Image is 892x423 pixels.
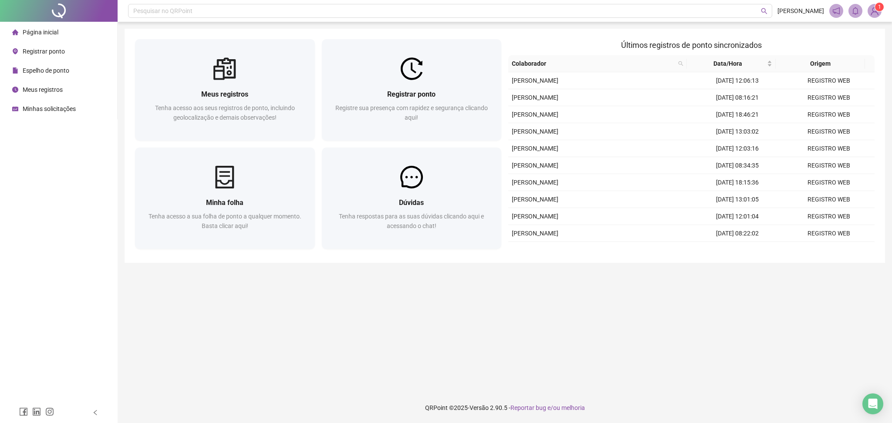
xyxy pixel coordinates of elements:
td: [DATE] 12:06:13 [692,72,783,89]
td: REGISTRO WEB [783,140,875,157]
span: [PERSON_NAME] [512,179,558,186]
span: environment [12,48,18,54]
span: Últimos registros de ponto sincronizados [621,40,762,50]
span: Minha folha [206,198,243,207]
span: [PERSON_NAME] [777,6,824,16]
span: Colaborador [512,59,675,68]
td: REGISTRO WEB [783,174,875,191]
td: REGISTRO WEB [783,72,875,89]
td: [DATE] 08:34:35 [692,157,783,174]
span: Espelho de ponto [23,67,69,74]
sup: Atualize o seu contato no menu Meus Dados [875,3,884,11]
img: 82173 [868,4,881,17]
span: file [12,67,18,74]
span: search [676,57,685,70]
td: [DATE] 12:03:16 [692,140,783,157]
td: REGISTRO WEB [783,225,875,242]
span: [PERSON_NAME] [512,111,558,118]
span: Versão [470,404,489,411]
span: Tenha respostas para as suas dúvidas clicando aqui e acessando o chat! [339,213,484,229]
footer: QRPoint © 2025 - 2.90.5 - [118,393,892,423]
span: Dúvidas [399,198,424,207]
td: [DATE] 18:35:35 [692,242,783,259]
span: Data/Hora [690,59,766,68]
span: Registrar ponto [23,48,65,55]
span: Meus registros [23,86,63,93]
td: [DATE] 08:16:21 [692,89,783,106]
a: Meus registrosTenha acesso aos seus registros de ponto, incluindo geolocalização e demais observa... [135,39,315,141]
span: Reportar bug e/ou melhoria [510,404,585,411]
span: [PERSON_NAME] [512,77,558,84]
span: Tenha acesso aos seus registros de ponto, incluindo geolocalização e demais observações! [155,104,295,121]
span: Página inicial [23,29,58,36]
span: home [12,29,18,35]
span: clock-circle [12,87,18,93]
span: facebook [19,407,28,416]
span: [PERSON_NAME] [512,213,558,220]
span: [PERSON_NAME] [512,94,558,101]
td: [DATE] 13:01:05 [692,191,783,208]
a: Minha folhaTenha acesso a sua folha de ponto a qualquer momento. Basta clicar aqui! [135,148,315,249]
span: [PERSON_NAME] [512,230,558,237]
div: Open Intercom Messenger [862,393,883,414]
a: DúvidasTenha respostas para as suas dúvidas clicando aqui e acessando o chat! [322,148,502,249]
span: instagram [45,407,54,416]
a: Registrar pontoRegistre sua presença com rapidez e segurança clicando aqui! [322,39,502,141]
td: [DATE] 18:15:36 [692,174,783,191]
td: REGISTRO WEB [783,89,875,106]
span: linkedin [32,407,41,416]
span: Registre sua presença com rapidez e segurança clicando aqui! [335,104,488,121]
td: [DATE] 18:46:21 [692,106,783,123]
span: search [761,8,767,14]
td: REGISTRO WEB [783,208,875,225]
span: 1 [878,4,881,10]
span: [PERSON_NAME] [512,128,558,135]
th: Data/Hora [687,55,776,72]
span: [PERSON_NAME] [512,145,558,152]
td: REGISTRO WEB [783,123,875,140]
span: Minhas solicitações [23,105,76,112]
span: left [92,410,98,416]
td: [DATE] 13:03:02 [692,123,783,140]
span: search [678,61,683,66]
td: REGISTRO WEB [783,157,875,174]
th: Origem [776,55,865,72]
td: [DATE] 12:01:04 [692,208,783,225]
span: Meus registros [201,90,248,98]
span: notification [832,7,840,15]
td: REGISTRO WEB [783,191,875,208]
span: bell [851,7,859,15]
span: [PERSON_NAME] [512,196,558,203]
td: REGISTRO WEB [783,242,875,259]
span: Registrar ponto [387,90,436,98]
span: schedule [12,106,18,112]
td: [DATE] 08:22:02 [692,225,783,242]
td: REGISTRO WEB [783,106,875,123]
span: [PERSON_NAME] [512,162,558,169]
span: Tenha acesso a sua folha de ponto a qualquer momento. Basta clicar aqui! [149,213,301,229]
